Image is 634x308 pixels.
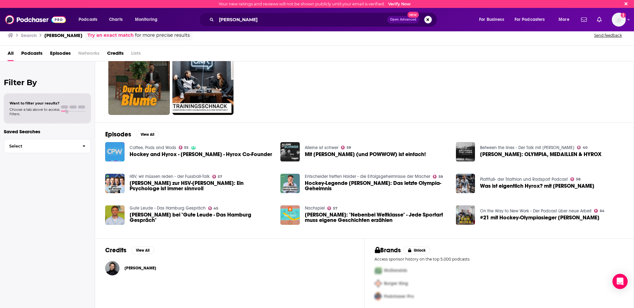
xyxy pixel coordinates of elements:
[480,177,568,182] a: Plattfuß- der Triathlon und Radsport Podcast
[480,183,594,189] span: Was ist eigentlich Hyrox? mit [PERSON_NAME]
[280,205,300,225] img: Moritz Fürste: "Nebenbei Weltklasse" - Jede Sportart muss eigene Geschichten erzählen
[480,183,594,189] a: Was ist eigentlich Hyrox? mit Moritz Fürste
[305,152,426,157] a: Mit Moritz Fürste (und POWWOW) ist einfach!
[184,146,189,149] span: 55
[433,175,443,179] a: 59
[621,13,626,18] svg: Email not verified
[105,246,154,254] a: CreditsView All
[305,174,430,179] a: Entscheider treffen Haider - die Erfolgsgeheimnisse der Macher
[600,210,605,212] span: 64
[130,212,273,223] a: Moritz Fürste bei "Gute Leude - Das Hamburg Gespräch"
[384,268,407,273] span: McDonalds
[105,261,119,275] a: Moritz Fürste
[305,212,448,223] a: Moritz Fürste: "Nebenbei Weltklasse" - Jede Sportart muss eigene Geschichten erzählen
[10,101,60,105] span: Want to filter your results?
[208,206,219,210] a: 45
[4,129,91,135] p: Saved Searches
[125,266,156,271] span: [PERSON_NAME]
[510,15,554,25] button: open menu
[579,14,589,25] a: Show notifications dropdown
[205,12,443,27] div: Search podcasts, credits, & more...
[333,207,337,210] span: 57
[456,142,475,161] img: MORITZ FÜRSTE: OLYMPIA, MEDAILLEN & HYROX
[305,205,325,211] a: Nachspiel
[480,145,574,150] a: Between the lines - Der Talk mit Nadine Nurasyid
[105,246,126,254] h2: Credits
[480,152,601,157] a: MORITZ FÜRSTE: OLYMPIA, MEDAILLEN & HYROX
[8,48,14,61] a: All
[475,15,512,25] button: open menu
[515,15,545,24] span: For Podcasters
[130,180,273,191] span: [PERSON_NAME] zur HSV-[PERSON_NAME]: Ein Psychologe ist immer sinnvoll
[212,175,222,179] a: 57
[384,281,408,286] span: Burger King
[456,205,475,225] img: #21 mit Hockey-Olympiasieger Moritz Fürste
[594,14,604,25] a: Show notifications dropdown
[387,16,419,23] button: Open AdvancedNew
[403,247,430,254] button: Unlock
[577,146,587,149] a: 40
[105,15,126,25] a: Charts
[612,13,626,27] button: Show profile menu
[105,142,125,161] img: Hockey and Hyrox - Moritz Fürste - Hyrox Co-Founder
[372,277,384,290] img: Second Pro Logo
[5,14,66,26] img: Podchaser - Follow, Share and Rate Podcasts
[136,131,159,138] button: View All
[10,107,60,116] span: Choose a tab above to access filters.
[50,48,71,61] span: Episodes
[125,266,156,271] a: Moritz Fürste
[305,180,448,191] span: Hockey-Legende [PERSON_NAME]: Das letzte Olympia-Geheimnis
[44,32,82,38] h3: [PERSON_NAME]
[135,15,157,24] span: Monitoring
[327,206,337,210] a: 57
[109,15,123,24] span: Charts
[131,247,154,254] button: View All
[131,48,141,61] span: Lists
[390,18,416,21] span: Open Advanced
[218,175,222,178] span: 57
[130,205,206,211] a: Gute Leude - Das Hamburg Gespräch
[280,174,300,193] img: Hockey-Legende Moritz Fürste: Das letzte Olympia-Geheimnis
[305,212,448,223] span: [PERSON_NAME]: "Nebenbei Weltklasse" - Jede Sportart muss eigene Geschichten erzählen
[559,15,569,24] span: More
[131,15,166,25] button: open menu
[105,130,159,138] a: EpisodesView All
[4,144,77,148] span: Select
[592,33,624,38] button: Send feedback
[105,130,131,138] h2: Episodes
[105,205,125,225] img: Moritz Fürste bei "Gute Leude - Das Hamburg Gespräch"
[372,290,384,303] img: Third Pro Logo
[280,142,300,161] img: Mit Moritz Fürste (und POWWOW) ist einfach!
[4,139,91,153] button: Select
[107,48,124,61] a: Credits
[480,215,599,220] a: #21 mit Hockey-Olympiasieger Moritz Fürste
[583,146,587,149] span: 40
[407,12,419,18] span: New
[570,177,580,181] a: 58
[480,152,601,157] span: [PERSON_NAME]: OLYMPIA, MEDAILLEN & HYROX
[388,2,411,6] a: Verify Now
[130,174,210,179] a: HSV, wir müssen reden - der Fussball-Talk
[341,146,351,149] a: 59
[130,180,273,191] a: Moritz Fürste zur HSV-Krise: Ein Psychologe ist immer sinnvoll
[554,15,577,25] button: open menu
[21,32,37,38] h3: Search
[305,145,338,150] a: Alleine ist schwer
[21,48,42,61] span: Podcasts
[4,78,91,87] h2: Filter By
[105,174,125,193] img: Moritz Fürste zur HSV-Krise: Ein Psychologe ist immer sinnvoll
[130,212,273,223] span: [PERSON_NAME] bei "Gute Leude - Das Hamburg Gespräch"
[130,152,272,157] span: Hockey and Hyrox - [PERSON_NAME] - Hyrox Co-Founder
[456,174,475,193] img: Was ist eigentlich Hyrox? mit Moritz Fürste
[384,294,414,299] span: Podchaser Pro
